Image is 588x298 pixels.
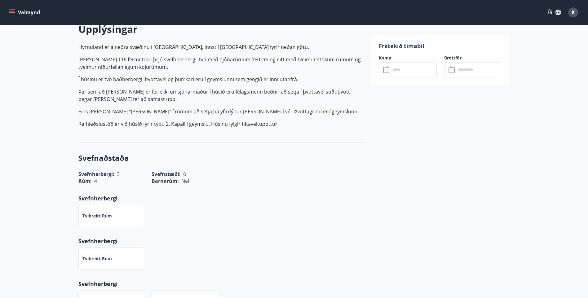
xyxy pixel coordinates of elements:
p: Svefnherbergi [78,194,364,202]
h2: Upplýsingar [78,22,364,36]
p: Í húsinu er tvö baðherbergi. Þvottavél og þurrkari eru í geymslunni sem gengið er inní utanfrá. [78,76,364,83]
p: Svefnherbergi [78,280,364,288]
p: Rafhleðslustöð er við húsið fyrir týpu 2. Kapall í geymslu. Húsinu fylgir hitaveitupottur. [78,120,364,128]
p: Þar sem að [PERSON_NAME] er fer ekki umsjónarmaður í húsið eru félagsmenn beðnir að setja í þvott... [78,88,364,103]
p: [PERSON_NAME] 116 fermetrar, þrjú svefnherbergi, tvö með hjónarúmum 160 cm og eitt með tveimur st... [78,56,364,71]
p: Tvíbreitt rúm [82,256,112,262]
p: Eins [PERSON_NAME] "[PERSON_NAME]" í rúmum að setja þá yfirdýnur [PERSON_NAME] í vél. Þvottagrind... [78,108,364,115]
p: Svefnherbergi [78,237,364,245]
button: K [566,5,581,20]
span: Rúm : [78,177,92,184]
p: Hyrnuland er á neðra svæðinu í [GEOGRAPHIC_DATA], innst í [GEOGRAPHIC_DATA] fyrir neðan götu. [78,43,364,51]
label: Koma [379,55,437,61]
span: K [572,9,575,16]
label: Brottför [444,55,502,61]
p: Frátekið tímabil [379,42,502,50]
button: menu [7,7,42,18]
p: Tvíbreitt rúm [82,213,112,219]
span: 4 [94,177,97,184]
h3: Svefnaðstaða [78,153,364,163]
span: Barnarúm : [152,177,179,184]
span: Nei [181,177,189,184]
button: ÍS [545,7,564,18]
